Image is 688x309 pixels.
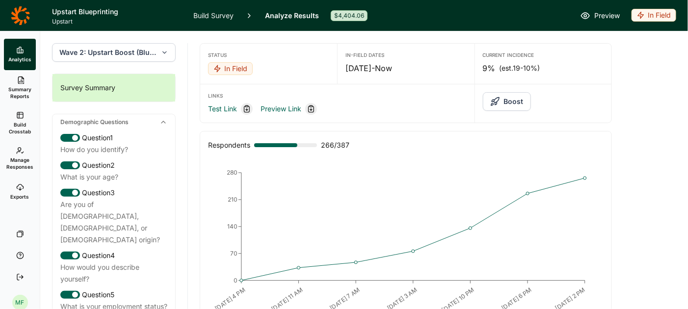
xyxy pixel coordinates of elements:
[208,62,253,75] div: In Field
[483,51,604,58] div: Current Incidence
[241,103,253,115] div: Copy link
[632,9,676,22] div: In Field
[11,193,29,200] span: Exports
[500,63,540,73] span: (est. 19-10% )
[52,18,182,26] span: Upstart
[4,105,36,141] a: Build Crosstab
[261,103,301,115] a: Preview Link
[4,70,36,105] a: Summary Reports
[4,176,36,207] a: Exports
[632,9,676,23] button: In Field
[53,74,175,102] div: Survey Summary
[228,196,238,203] tspan: 210
[6,156,33,170] span: Manage Responses
[60,199,167,246] div: Are you of [DEMOGRAPHIC_DATA], [DEMOGRAPHIC_DATA], or [DEMOGRAPHIC_DATA] origin?
[581,10,620,22] a: Preview
[8,121,32,135] span: Build Crosstab
[227,223,238,230] tspan: 140
[53,114,175,130] div: Demographic Questions
[8,86,32,100] span: Summary Reports
[4,141,36,176] a: Manage Responses
[234,277,238,284] tspan: 0
[4,39,36,70] a: Analytics
[60,159,167,171] div: Question 2
[52,6,182,18] h1: Upstart Blueprinting
[59,48,157,57] span: Wave 2: Upstart Boost (Blueprint wave)
[60,171,167,183] div: What is your age?
[52,43,176,62] button: Wave 2: Upstart Boost (Blueprint wave)
[321,139,349,151] span: 266 / 387
[594,10,620,22] span: Preview
[230,250,238,257] tspan: 70
[60,289,167,301] div: Question 5
[60,132,167,144] div: Question 1
[208,62,253,76] button: In Field
[208,51,329,58] div: Status
[227,169,238,176] tspan: 280
[60,261,167,285] div: How would you describe yourself?
[483,92,531,111] button: Boost
[208,92,467,99] div: Links
[331,10,368,21] div: $4,404.06
[305,103,317,115] div: Copy link
[208,139,250,151] div: Respondents
[345,51,466,58] div: In-Field Dates
[8,56,31,63] span: Analytics
[60,144,167,155] div: How do you identify?
[60,187,167,199] div: Question 3
[345,62,466,74] div: [DATE] - Now
[208,103,237,115] a: Test Link
[483,62,496,74] span: 9%
[60,250,167,261] div: Question 4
